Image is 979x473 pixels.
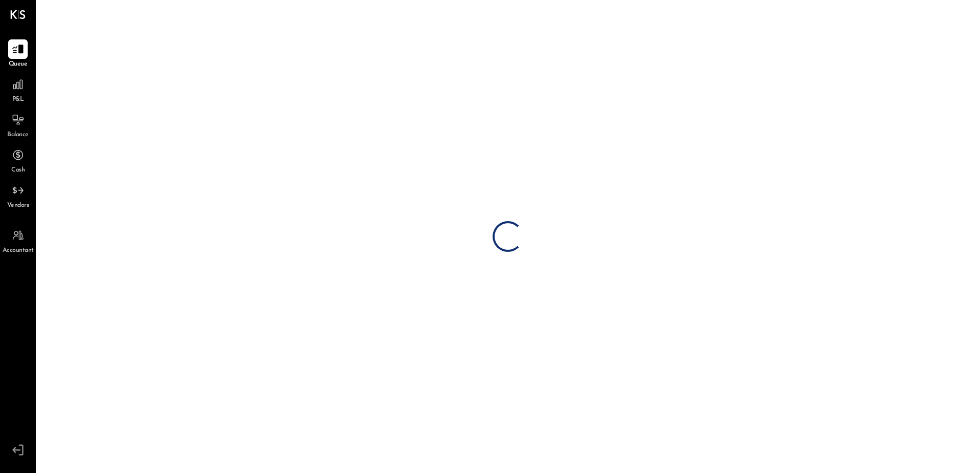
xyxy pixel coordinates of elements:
a: Vendors [1,181,35,210]
span: Vendors [7,201,29,210]
a: Queue [1,39,35,69]
a: P&L [1,75,35,104]
span: Accountant [3,246,34,255]
span: P&L [12,95,24,104]
span: Balance [7,131,29,140]
a: Cash [1,145,35,175]
span: Cash [11,166,25,175]
a: Accountant [1,226,35,255]
span: Queue [9,60,28,69]
a: Balance [1,110,35,140]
